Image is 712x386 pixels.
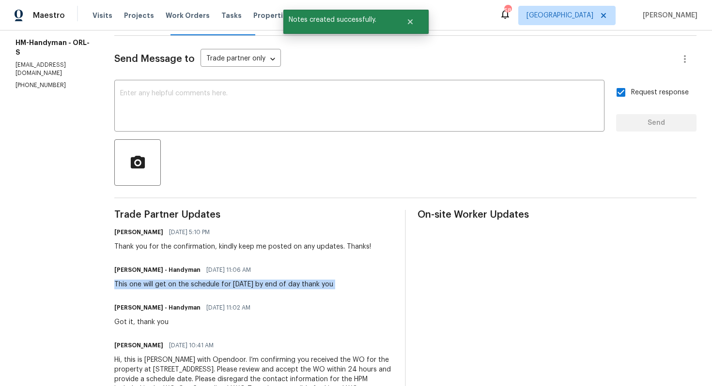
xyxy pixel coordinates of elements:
div: Got it, thank you [114,317,256,327]
h6: [PERSON_NAME] - Handyman [114,265,201,275]
span: [DATE] 11:02 AM [206,303,250,312]
h6: [PERSON_NAME] [114,341,163,350]
span: Work Orders [166,11,210,20]
span: [DATE] 5:10 PM [169,227,210,237]
span: [DATE] 10:41 AM [169,341,214,350]
span: Projects [124,11,154,20]
span: Maestro [33,11,65,20]
h5: HM-Handyman - ORL-S [15,38,91,57]
span: [PERSON_NAME] [639,11,697,20]
span: Properties [253,11,291,20]
div: Trade partner only [201,51,281,67]
span: On-site Worker Updates [418,210,697,220]
p: [EMAIL_ADDRESS][DOMAIN_NAME] [15,61,91,77]
div: 58 [504,6,511,15]
button: Close [394,12,426,31]
h6: [PERSON_NAME] [114,227,163,237]
span: Tasks [221,12,242,19]
span: [GEOGRAPHIC_DATA] [526,11,593,20]
p: [PHONE_NUMBER] [15,81,91,89]
span: Notes created successfully. [283,10,394,30]
div: This one will get on the schedule for [DATE] by end of day thank you [114,280,333,289]
h6: [PERSON_NAME] - Handyman [114,303,201,312]
span: Request response [631,88,689,98]
span: Visits [93,11,112,20]
div: Thank you for the confirmation, kindly keep me posted on any updates. Thanks! [114,242,371,252]
span: Trade Partner Updates [114,210,393,220]
span: Send Message to [114,54,195,64]
span: [DATE] 11:06 AM [206,265,251,275]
